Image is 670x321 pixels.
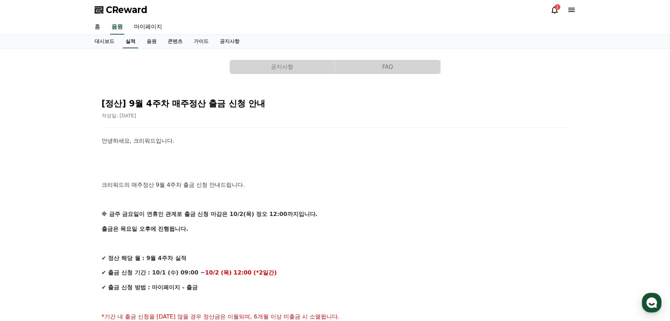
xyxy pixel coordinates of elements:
[102,211,318,217] strong: ※ 금주 금요일이 연휴인 관계로 출금 신청 마감은 10/2(목) 정오 12:00까지입니다.
[102,284,198,291] strong: ✔ 출금 신청 방법 : 마이페이지 - 출금
[22,234,26,240] span: 홈
[214,35,245,48] a: 공지사항
[205,269,251,276] strong: 10/2 (목) 12:00
[230,60,335,74] button: 공지사항
[102,226,189,232] strong: 출금은 목요일 오후에 진행됩니다.
[254,269,277,276] strong: (*2일간)
[2,223,46,241] a: 홈
[64,234,73,240] span: 대화
[109,234,117,240] span: 설정
[102,136,569,146] p: 안녕하세요, 크리워드입니다.
[89,35,120,48] a: 대시보드
[110,20,124,35] a: 음원
[102,98,569,109] h2: [정산] 9월 4주차 매주정산 출금 신청 안내
[555,4,560,10] div: 1
[102,313,340,320] span: *기간 내 출금 신청을 [DATE] 않을 경우 정산금은 이월되며, 6개월 이상 미출금 시 소멸됩니다.
[102,113,136,118] span: 작성일: [DATE]
[95,4,147,16] a: CReward
[141,35,162,48] a: 음원
[91,223,135,241] a: 설정
[335,60,440,74] button: FAQ
[123,35,138,48] a: 실적
[128,20,168,35] a: 마이페이지
[102,255,186,261] strong: ✔ 정산 해당 월 : 9월 4주차 실적
[102,269,205,276] strong: ✔ 출금 신청 기간 : 10/1 (수) 09:00 ~
[46,223,91,241] a: 대화
[102,180,569,190] p: 크리워드의 매주정산 9월 4주차 출금 신청 안내드립니다.
[89,20,106,35] a: 홈
[188,35,214,48] a: 가이드
[162,35,188,48] a: 콘텐츠
[550,6,559,14] a: 1
[106,4,147,16] span: CReward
